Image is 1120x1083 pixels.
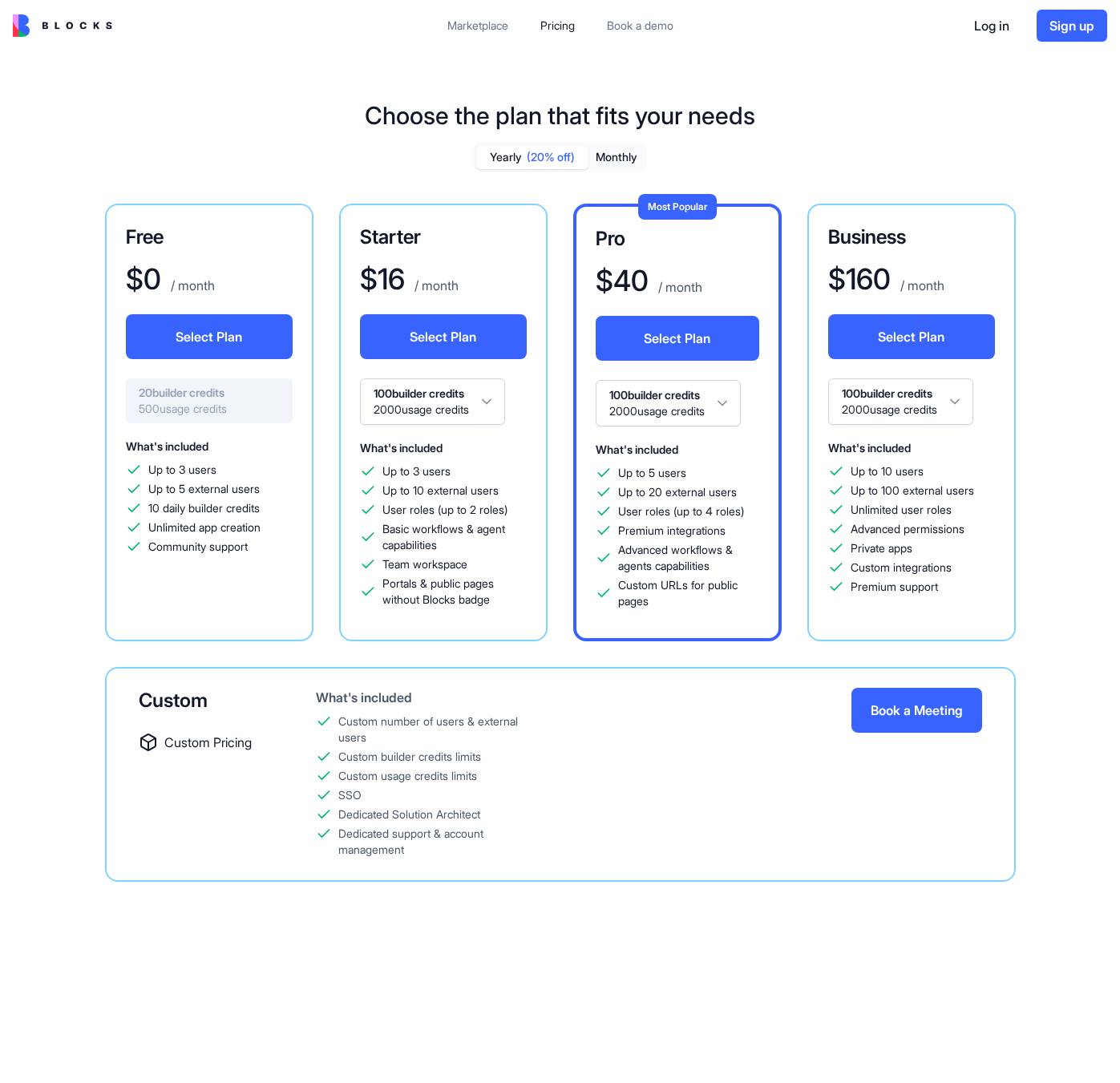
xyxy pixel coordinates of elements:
[338,826,540,858] div: Dedicated support & account management
[126,439,208,453] span: What's included
[540,18,575,34] div: Pricing
[596,316,759,361] button: Select Plan
[126,263,161,295] h1: $ 0
[338,768,477,784] div: Custom usage credits limits
[828,263,891,295] h1: $ 160
[382,502,507,518] span: User roles (up to 2 roles)
[828,441,911,455] span: What's included
[105,667,1016,882] a: CustomCustom PricingWhat's includedCustom number of users & external usersCustom builder credits ...
[851,579,938,595] span: Premium support
[528,11,588,40] a: Pricing
[360,314,527,359] button: Select Plan
[618,542,759,574] span: Advanced workflows & agents capabilities
[382,556,467,572] span: Team workspace
[828,314,995,359] button: Select Plan
[851,688,982,733] button: Book a Meeting
[338,806,480,822] div: Dedicated Solution Architect
[148,462,216,478] span: Up to 3 users
[588,146,645,169] button: Monthly
[618,577,759,609] span: Custom URLs for public pages
[411,276,459,295] p: / month
[594,11,686,40] a: Book a demo
[607,18,673,34] div: Book a demo
[648,200,707,212] span: Most Popular
[139,385,280,401] span: 20 builder credits
[360,441,443,455] span: What's included
[618,523,726,539] span: Premium integrations
[527,149,575,165] span: (20% off)
[382,521,527,553] span: Basic workflows & agent capabilities
[851,560,952,576] span: Custom integrations
[139,401,280,417] span: 500 usage credits
[1037,10,1107,42] button: Sign up
[316,688,540,707] div: What's included
[851,502,952,518] span: Unlimited user roles
[126,224,293,250] h3: Free
[596,226,759,252] h3: Pro
[338,749,481,765] div: Custom builder credits limits
[360,224,527,250] h3: Starter
[126,314,293,359] button: Select Plan
[168,276,215,295] p: / month
[596,442,678,456] span: What's included
[164,733,252,752] span: Custom Pricing
[338,713,540,746] div: Custom number of users & external users
[13,14,112,37] img: logo
[596,265,649,297] h1: $ 40
[382,576,527,608] span: Portals & public pages without Blocks badge
[382,483,499,499] span: Up to 10 external users
[365,101,755,130] h1: Choose the plan that fits your needs
[655,277,702,297] p: / month
[476,146,588,169] button: Yearly
[338,787,362,803] div: SSO
[148,481,260,497] span: Up to 5 external users
[435,11,521,40] a: Marketplace
[148,500,260,516] span: 10 daily builder credits
[148,539,248,555] span: Community support
[851,521,964,537] span: Advanced permissions
[382,463,451,479] span: Up to 3 users
[618,465,686,481] span: Up to 5 users
[897,276,944,295] p: / month
[360,263,405,295] h1: $ 16
[618,503,744,519] span: User roles (up to 4 roles)
[851,540,912,556] span: Private apps
[618,484,737,500] span: Up to 20 external users
[139,688,265,713] div: Custom
[447,18,508,34] div: Marketplace
[828,224,995,250] h3: Business
[851,463,924,479] span: Up to 10 users
[851,483,974,499] span: Up to 100 external users
[148,519,261,535] span: Unlimited app creation
[960,10,1024,42] button: Log in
